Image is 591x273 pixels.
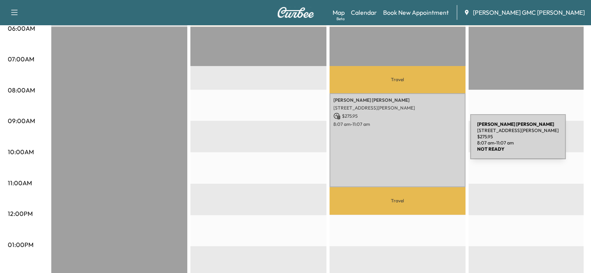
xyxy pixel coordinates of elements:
a: MapBeta [333,8,345,17]
p: $ 275.95 [333,113,462,120]
p: 10:00AM [8,147,34,156]
p: Travel [329,66,465,93]
p: 8:07 am - 11:07 am [333,121,462,127]
p: Travel [329,187,465,215]
img: Curbee Logo [277,7,314,18]
p: 09:00AM [8,116,35,125]
p: [STREET_ADDRESS][PERSON_NAME] [333,105,462,111]
a: Book New Appointment [383,8,449,17]
span: [PERSON_NAME] GMC [PERSON_NAME] [473,8,585,17]
p: 12:00PM [8,209,33,218]
p: 07:00AM [8,54,34,64]
p: [PERSON_NAME] [PERSON_NAME] [333,97,462,103]
p: 06:00AM [8,24,35,33]
p: 08:00AM [8,85,35,95]
div: Beta [336,16,345,22]
p: 11:00AM [8,178,32,188]
p: 01:00PM [8,240,33,249]
a: Calendar [351,8,377,17]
